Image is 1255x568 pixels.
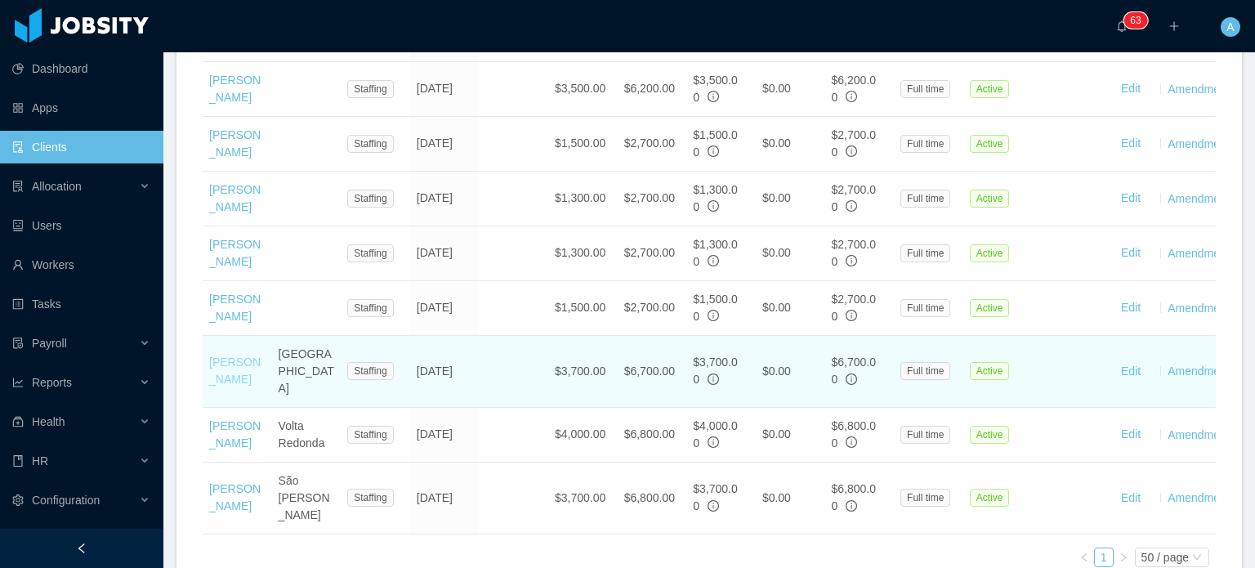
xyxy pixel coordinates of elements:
[410,281,480,336] td: [DATE]
[548,172,618,226] td: $1,300.00
[1168,365,1235,378] a: Amendments
[693,183,738,213] span: $1,300.00
[708,500,719,512] span: info-circle
[1168,427,1235,441] a: Amendments
[970,489,1010,507] span: Active
[762,191,791,204] span: $0.00
[209,128,261,159] a: [PERSON_NAME]
[1108,76,1154,102] button: Edit
[900,244,950,262] span: Full time
[12,377,24,388] i: icon: line-chart
[708,91,719,102] span: info-circle
[410,408,480,463] td: [DATE]
[548,408,618,463] td: $4,000.00
[846,91,857,102] span: info-circle
[900,80,950,98] span: Full time
[209,74,261,104] a: [PERSON_NAME]
[762,136,791,150] span: $0.00
[32,454,48,467] span: HR
[1079,552,1089,562] i: icon: left
[32,376,72,389] span: Reports
[548,117,618,172] td: $1,500.00
[693,74,738,104] span: $3,500.00
[12,248,150,281] a: icon: userWorkers
[12,455,24,467] i: icon: book
[12,92,150,124] a: icon: appstoreApps
[900,135,950,153] span: Full time
[1168,20,1180,32] i: icon: plus
[347,426,393,444] span: Staffing
[1108,485,1154,511] button: Edit
[693,419,738,449] span: $4,000.00
[209,293,261,323] a: [PERSON_NAME]
[693,356,738,386] span: $3,700.00
[1121,427,1141,441] a: Edit
[1168,301,1235,314] a: Amendments
[209,419,261,449] a: [PERSON_NAME]
[410,172,480,226] td: [DATE]
[1192,552,1202,564] i: icon: down
[762,301,791,314] span: $0.00
[846,255,857,266] span: info-circle
[708,310,719,321] span: info-circle
[831,419,876,449] span: $6,800.00
[900,190,950,208] span: Full time
[846,373,857,385] span: info-circle
[846,200,857,212] span: info-circle
[693,128,738,159] span: $1,500.00
[1121,365,1141,378] a: Edit
[272,336,342,408] td: [GEOGRAPHIC_DATA]
[347,299,393,317] span: Staffing
[1094,548,1114,567] li: 1
[1121,82,1141,95] a: Edit
[1108,240,1154,266] button: Edit
[618,226,687,281] td: $2,700.00
[846,310,857,321] span: info-circle
[762,427,791,441] span: $0.00
[708,145,719,157] span: info-circle
[1108,358,1154,384] button: Edit
[831,238,876,268] span: $2,700.00
[1121,301,1141,314] a: Edit
[548,62,618,117] td: $3,500.00
[347,362,393,380] span: Staffing
[900,489,950,507] span: Full time
[548,281,618,336] td: $1,500.00
[970,135,1010,153] span: Active
[1141,548,1189,566] div: 50 / page
[970,362,1010,380] span: Active
[272,463,342,534] td: São [PERSON_NAME]
[762,491,791,504] span: $0.00
[272,408,342,463] td: Volta Redonda
[410,226,480,281] td: [DATE]
[209,482,261,512] a: [PERSON_NAME]
[209,238,261,268] a: [PERSON_NAME]
[831,128,876,159] span: $2,700.00
[693,482,738,512] span: $3,700.00
[900,426,950,444] span: Full time
[970,299,1010,317] span: Active
[693,293,738,323] span: $1,500.00
[900,362,950,380] span: Full time
[32,180,82,193] span: Allocation
[209,356,261,386] a: [PERSON_NAME]
[347,135,393,153] span: Staffing
[831,74,876,104] span: $6,200.00
[762,246,791,259] span: $0.00
[762,365,791,378] span: $0.00
[618,281,687,336] td: $2,700.00
[1095,548,1113,566] a: 1
[1123,12,1147,29] sup: 63
[32,494,100,507] span: Configuration
[32,337,67,350] span: Payroll
[1136,12,1141,29] p: 3
[618,336,687,408] td: $6,700.00
[1121,491,1141,504] a: Edit
[693,238,738,268] span: $1,300.00
[12,131,150,163] a: icon: auditClients
[12,288,150,320] a: icon: profileTasks
[708,436,719,448] span: info-circle
[831,183,876,213] span: $2,700.00
[410,336,480,408] td: [DATE]
[1121,136,1141,150] a: Edit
